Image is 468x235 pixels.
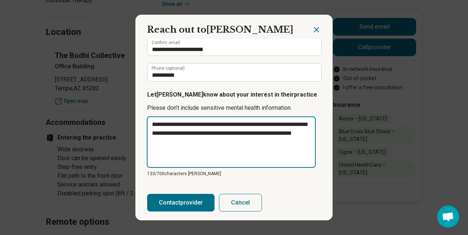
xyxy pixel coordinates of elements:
button: Cancel [219,194,262,211]
button: Contactprovider [147,194,214,211]
p: Please don’t include sensitive mental health information. [147,104,321,112]
label: Confirm email [152,40,180,45]
label: Phone (optional) [152,66,185,70]
p: 133/ 700 characters [PERSON_NAME] [147,170,321,177]
button: Close dialog [312,25,321,34]
p: Let [PERSON_NAME] know about your interest in their practice [147,90,321,99]
span: Reach out to [PERSON_NAME] [147,24,293,35]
